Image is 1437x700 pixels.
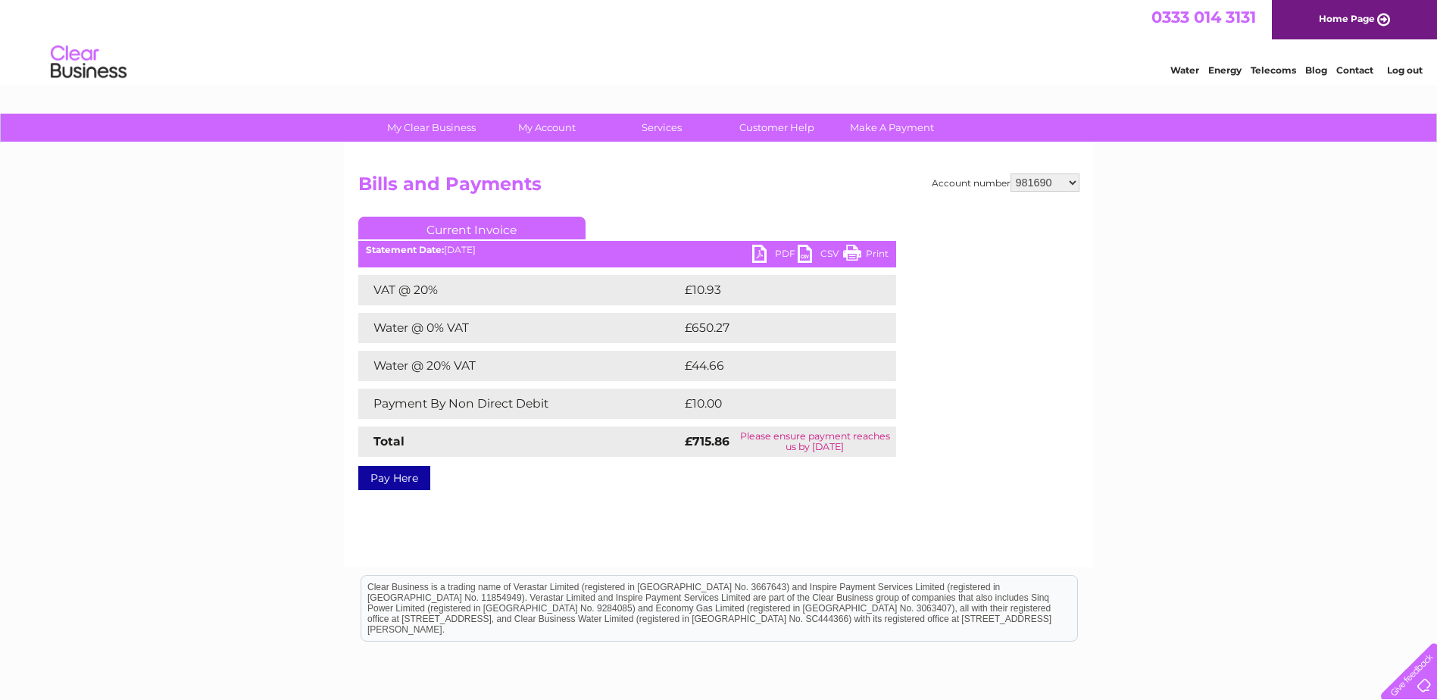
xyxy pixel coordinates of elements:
[484,114,609,142] a: My Account
[734,427,895,457] td: Please ensure payment reaches us by [DATE]
[366,244,444,255] b: Statement Date:
[1305,64,1327,76] a: Blog
[373,434,405,448] strong: Total
[358,389,681,419] td: Payment By Non Direct Debit
[361,8,1077,73] div: Clear Business is a trading name of Verastar Limited (registered in [GEOGRAPHIC_DATA] No. 3667643...
[681,313,869,343] td: £650.27
[358,351,681,381] td: Water @ 20% VAT
[829,114,954,142] a: Make A Payment
[843,245,889,267] a: Print
[798,245,843,267] a: CSV
[1387,64,1423,76] a: Log out
[681,275,864,305] td: £10.93
[358,245,896,255] div: [DATE]
[599,114,724,142] a: Services
[358,217,586,239] a: Current Invoice
[1170,64,1199,76] a: Water
[1151,8,1256,27] a: 0333 014 3131
[358,275,681,305] td: VAT @ 20%
[681,351,867,381] td: £44.66
[358,173,1079,202] h2: Bills and Payments
[358,313,681,343] td: Water @ 0% VAT
[752,245,798,267] a: PDF
[358,466,430,490] a: Pay Here
[681,389,865,419] td: £10.00
[1251,64,1296,76] a: Telecoms
[932,173,1079,192] div: Account number
[50,39,127,86] img: logo.png
[369,114,494,142] a: My Clear Business
[1208,64,1242,76] a: Energy
[1336,64,1373,76] a: Contact
[714,114,839,142] a: Customer Help
[685,434,729,448] strong: £715.86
